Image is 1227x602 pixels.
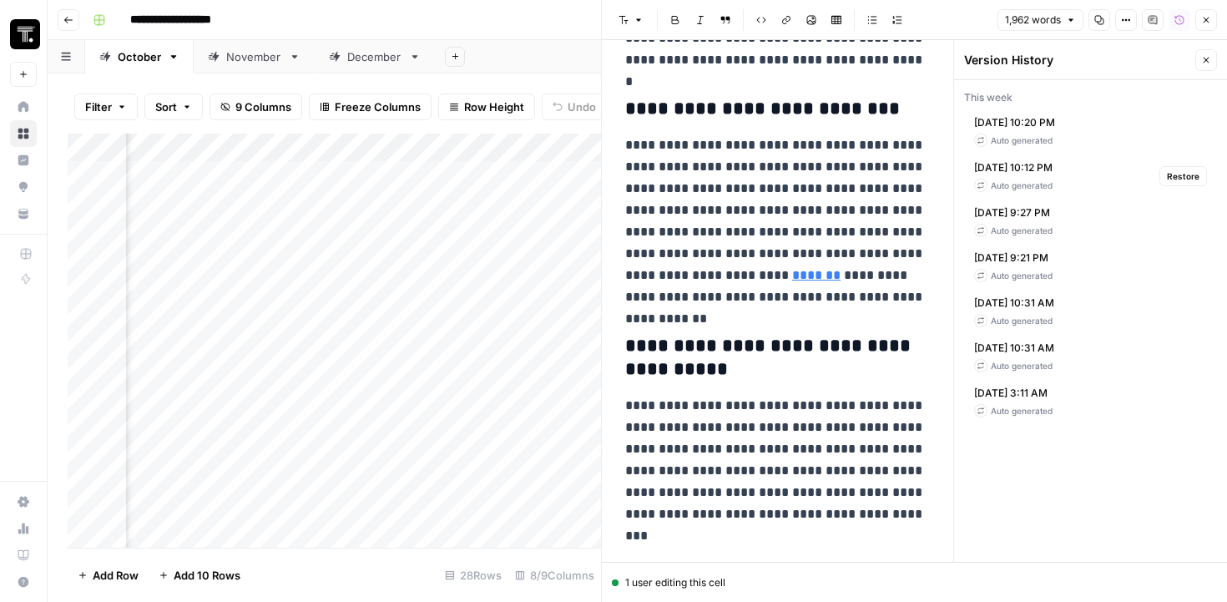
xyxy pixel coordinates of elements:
[155,99,177,115] span: Sort
[974,404,1053,417] div: Auto generated
[10,488,37,515] a: Settings
[210,94,302,120] button: 9 Columns
[10,19,40,49] img: Thoughtspot Logo
[74,94,138,120] button: Filter
[974,134,1055,147] div: Auto generated
[974,224,1053,237] div: Auto generated
[974,269,1053,282] div: Auto generated
[438,94,535,120] button: Row Height
[974,205,1053,220] span: [DATE] 9:27 PM
[118,48,161,65] div: October
[1167,169,1199,183] span: Restore
[974,250,1053,266] span: [DATE] 9:21 PM
[974,386,1053,401] span: [DATE] 3:11 AM
[997,9,1083,31] button: 1,962 words
[542,94,607,120] button: Undo
[235,99,291,115] span: 9 Columns
[194,40,315,73] a: November
[10,13,37,55] button: Workspace: Thoughtspot
[10,515,37,542] a: Usage
[10,120,37,147] a: Browse
[438,562,508,589] div: 28 Rows
[974,179,1053,192] div: Auto generated
[149,562,250,589] button: Add 10 Rows
[974,115,1055,130] span: [DATE] 10:20 PM
[335,99,421,115] span: Freeze Columns
[93,567,139,584] span: Add Row
[1159,166,1207,186] button: Restore
[974,296,1054,311] span: [DATE] 10:31 AM
[10,200,37,227] a: Your Data
[315,40,435,73] a: December
[10,542,37,569] a: Learning Hub
[10,94,37,120] a: Home
[974,160,1053,175] span: [DATE] 10:12 PM
[964,90,1217,105] div: This week
[964,52,1190,68] div: Version History
[347,48,402,65] div: December
[10,569,37,595] button: Help + Support
[974,341,1054,356] span: [DATE] 10:31 AM
[85,99,112,115] span: Filter
[10,147,37,174] a: Insights
[508,562,601,589] div: 8/9 Columns
[464,99,524,115] span: Row Height
[568,99,596,115] span: Undo
[1005,13,1061,28] span: 1,962 words
[10,174,37,200] a: Opportunities
[144,94,203,120] button: Sort
[974,314,1054,327] div: Auto generated
[612,575,1217,590] div: 1 user editing this cell
[174,567,240,584] span: Add 10 Rows
[309,94,432,120] button: Freeze Columns
[226,48,282,65] div: November
[85,40,194,73] a: October
[68,562,149,589] button: Add Row
[974,359,1054,372] div: Auto generated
